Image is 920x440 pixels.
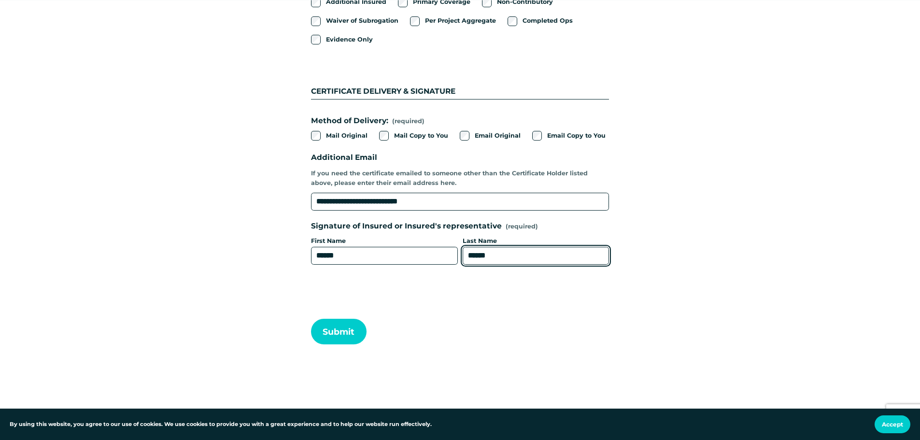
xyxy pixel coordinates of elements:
span: Signature of Insured or Insured's representative [311,220,502,232]
span: Mail Copy to You [394,131,448,141]
input: Waiver of Subrogation [311,16,321,26]
div: Last Name [463,236,609,247]
input: Evidence Only [311,35,321,44]
p: If you need the certificate emailed to someone other than the Certificate Holder listed above, pl... [311,166,609,191]
span: Waiver of Subrogation [326,16,398,26]
span: Completed Ops [523,16,573,26]
input: Email Original [460,131,469,141]
div: First Name [311,236,458,247]
span: Mail Original [326,131,368,141]
span: (required) [392,116,425,126]
button: SubmitSubmit [311,319,367,344]
span: Method of Delivery: [311,115,388,127]
div: CERTIFICATE DELIVERY & SIGNATURE [311,61,609,99]
input: Completed Ops [508,16,517,26]
span: Email Copy to You [547,131,606,141]
span: Additional Email [311,152,377,164]
span: Submit [323,326,354,337]
span: Evidence Only [326,35,373,44]
input: Email Copy to You [532,131,542,141]
span: Accept [882,421,903,428]
p: By using this website, you agree to our use of cookies. We use cookies to provide you with a grea... [10,420,432,429]
span: Email Original [475,131,521,141]
input: Mail Copy to You [379,131,389,141]
span: (required) [506,224,538,230]
input: Mail Original [311,131,321,141]
span: Per Project Aggregate [425,16,496,26]
button: Accept [875,415,910,433]
input: Per Project Aggregate [410,16,420,26]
